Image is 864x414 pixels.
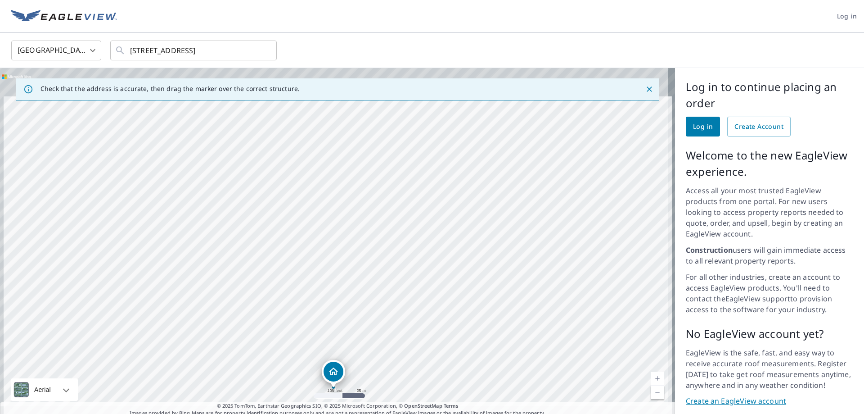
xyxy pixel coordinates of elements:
div: Aerial [31,378,54,401]
div: Dropped pin, building 1, Residential property, 817 County Road 3105 Bonham, TX 75418 [322,360,345,388]
p: Access all your most trusted EagleView products from one portal. For new users looking to access ... [686,185,853,239]
a: Current Level 18, Zoom Out [651,386,664,399]
strong: Construction [686,245,733,255]
span: Log in [693,121,713,132]
p: Log in to continue placing an order [686,79,853,111]
p: For all other industries, create an account to access EagleView products. You'll need to contact ... [686,272,853,315]
a: Log in [686,117,720,136]
div: [GEOGRAPHIC_DATA] [11,38,101,63]
a: Create Account [727,117,791,136]
span: Create Account [734,121,783,132]
a: Create an EagleView account [686,396,853,406]
p: EagleView is the safe, fast, and easy way to receive accurate roof measurements. Register [DATE] ... [686,347,853,391]
a: OpenStreetMap [404,402,442,409]
span: Log in [837,11,857,22]
a: Terms [444,402,459,409]
input: Search by address or latitude-longitude [130,38,258,63]
span: © 2025 TomTom, Earthstar Geographics SIO, © 2025 Microsoft Corporation, © [217,402,459,410]
a: EagleView support [725,294,791,304]
button: Close [643,83,655,95]
p: Welcome to the new EagleView experience. [686,147,853,180]
p: users will gain immediate access to all relevant property reports. [686,245,853,266]
div: Aerial [11,378,78,401]
a: Current Level 18, Zoom In [651,372,664,386]
p: No EagleView account yet? [686,326,853,342]
p: Check that the address is accurate, then drag the marker over the correct structure. [40,85,300,93]
img: EV Logo [11,10,117,23]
